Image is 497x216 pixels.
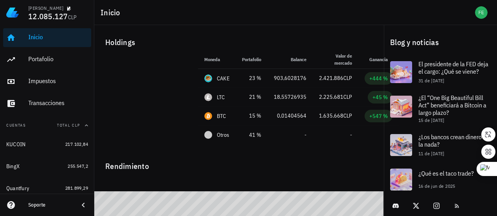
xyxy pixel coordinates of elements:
a: Quantfury 281.899,29 [3,179,91,198]
div: Portafolio [28,55,88,63]
span: CLP [343,93,352,100]
span: 1.635.668 [319,112,343,119]
div: avatar [475,6,488,19]
div: 41 % [242,131,261,139]
div: Quantfury [6,185,29,192]
a: ¿Qué es el taco trade? 16 de jun de 2025 [384,162,497,197]
a: Inicio [3,28,91,47]
span: 255.547,2 [68,163,88,169]
span: 281.899,29 [65,185,88,191]
span: ¿El “One Big Beautiful Bill Act” beneficiará a Bitcoin a largo plazo? [418,94,486,116]
span: 15 de [DATE] [418,117,444,123]
div: LTC [217,93,225,101]
div: 903,6028176 [274,74,306,82]
div: 18,55726935 [274,93,306,101]
a: Portafolio [3,50,91,69]
a: El presidente de la FED deja el cargo: ¿Qué se viene? 31 de [DATE] [384,55,497,89]
div: Holdings [99,30,379,55]
div: LTC-icon [204,93,212,101]
span: 217.102,84 [65,141,88,147]
div: BingX [6,163,20,170]
div: +45 % [372,93,388,101]
div: 23 % [242,74,261,82]
span: 2.421.886 [319,74,343,82]
th: Moneda [198,50,236,69]
div: +547 % [369,112,388,120]
a: ¿Los bancos crean dinero de la nada? 11 de [DATE] [384,128,497,162]
div: CAKE-icon [204,74,212,82]
th: Portafolio [236,50,268,69]
a: KUCOIN 217.102,84 [3,135,91,154]
div: Soporte [28,202,72,208]
span: 16 de jun de 2025 [418,183,455,189]
span: ¿Los bancos crean dinero de la nada? [418,133,489,148]
div: KUCOIN [6,141,26,148]
img: LedgiFi [6,6,19,19]
span: Total CLP [57,123,80,128]
a: ¿El “One Big Beautiful Bill Act” beneficiará a Bitcoin a largo plazo? 15 de [DATE] [384,89,497,128]
div: 21 % [242,93,261,101]
button: CuentasTotal CLP [3,116,91,135]
span: - [304,131,306,138]
a: Impuestos [3,72,91,91]
span: 11 de [DATE] [418,151,444,156]
a: Transacciones [3,94,91,113]
span: CLP [343,112,352,119]
div: 0,01404564 [274,112,306,120]
span: ¿Qué es el taco trade? [418,169,474,177]
h1: Inicio [101,6,123,19]
div: 15 % [242,112,261,120]
div: [PERSON_NAME] [28,5,63,11]
th: Valor de mercado [313,50,358,69]
span: El presidente de la FED deja el cargo: ¿Qué se viene? [418,60,488,75]
span: Otros [217,131,229,139]
div: Transacciones [28,99,88,107]
div: Blog y noticias [384,30,497,55]
span: CLP [343,74,352,82]
span: Ganancia [369,56,392,62]
a: BingX 255.547,2 [3,157,91,176]
div: Rendimiento [99,154,379,172]
div: +444 % [369,74,388,82]
span: - [350,131,352,138]
span: CLP [68,14,77,21]
span: 31 de [DATE] [418,78,444,83]
div: Impuestos [28,77,88,85]
th: Balance [268,50,313,69]
div: Inicio [28,33,88,41]
div: BTC-icon [204,112,212,120]
span: 2.225.681 [319,93,343,100]
div: CAKE [217,74,229,82]
span: 12.085.127 [28,11,68,22]
div: BTC [217,112,226,120]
